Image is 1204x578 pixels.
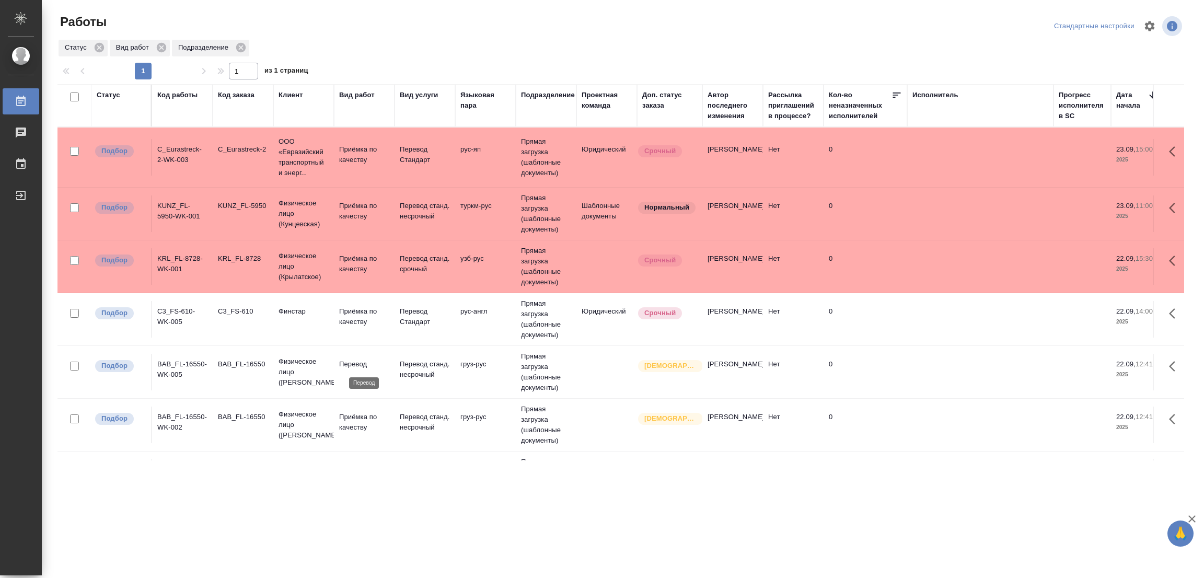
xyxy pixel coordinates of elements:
td: 0 [824,195,907,232]
p: Перевод Стандарт [400,306,450,327]
p: Подбор [101,255,128,265]
td: 0 [824,407,907,443]
span: Настроить таблицу [1137,14,1162,39]
div: BAB_FL-16550 [218,359,268,369]
button: 🙏 [1167,521,1194,547]
div: Доп. статус заказа [642,90,697,111]
p: Перевод [339,359,389,369]
p: Перевод станд. несрочный [400,201,450,222]
p: Перевод станд. несрочный [400,412,450,433]
p: 23.09, [1116,202,1136,210]
p: 22.09, [1116,307,1136,315]
p: Финстар [279,306,329,317]
div: Можно подбирать исполнителей [94,253,146,268]
div: Можно подбирать исполнителей [94,201,146,215]
p: 22.09, [1116,255,1136,262]
p: 2025 [1116,369,1158,380]
td: Прямая загрузка (шаблонные документы) [516,452,576,504]
p: Перевод Стандарт [400,144,450,165]
p: Подразделение [178,42,232,53]
div: Можно подбирать исполнителей [94,412,146,426]
button: Здесь прячутся важные кнопки [1163,248,1188,273]
td: Нет [763,459,824,496]
div: Можно подбирать исполнителей [94,306,146,320]
div: Код заказа [218,90,254,100]
td: тур-рус [455,459,516,496]
td: Шаблонные документы [576,195,637,232]
p: [DEMOGRAPHIC_DATA] [644,413,697,424]
td: Юридический [576,301,637,338]
div: split button [1051,18,1137,34]
button: Здесь прячутся важные кнопки [1163,139,1188,164]
p: Физическое лицо ([PERSON_NAME]) [279,409,329,441]
td: Прямая загрузка (шаблонные документы) [516,131,576,183]
div: Вид услуги [400,90,438,100]
td: C3_FS-610-WK-005 [152,301,213,338]
td: 0 [824,354,907,390]
td: [PERSON_NAME] [702,195,763,232]
td: Прямая загрузка (шаблонные документы) [516,240,576,293]
span: из 1 страниц [264,64,308,79]
div: Дата начала [1116,90,1148,111]
div: Подразделение [521,90,575,100]
p: Вид работ [116,42,153,53]
td: груз-рус [455,354,516,390]
p: Подбор [101,413,128,424]
p: Статус [65,42,90,53]
p: 14:00 [1136,307,1153,315]
p: 15:00 [1136,145,1153,153]
div: Можно подбирать исполнителей [94,359,146,373]
button: Здесь прячутся важные кнопки [1163,301,1188,326]
div: Прогресс исполнителя в SC [1059,90,1106,121]
td: груз-рус [455,407,516,443]
td: 0 [824,301,907,338]
td: 0 [824,248,907,285]
p: Перевод станд. несрочный [400,359,450,380]
p: Приёмка по качеству [339,306,389,327]
p: 15:30 [1136,255,1153,262]
div: Можно подбирать исполнителей [94,144,146,158]
div: Кол-во неназначенных исполнителей [829,90,892,121]
p: 2025 [1116,422,1158,433]
p: Физическое лицо (Крылатское) [279,251,329,282]
div: KUNZ_FL-5950 [218,201,268,211]
td: рус-англ [455,301,516,338]
td: C_Kept-2459-WK-003 [152,459,213,496]
div: C3_FS-610 [218,306,268,317]
p: Подбор [101,361,128,371]
td: BAB_FL-16550-WK-002 [152,407,213,443]
td: 0 [824,459,907,496]
div: Код работы [157,90,198,100]
td: узб-рус [455,248,516,285]
p: Перевод станд. срочный [400,253,450,274]
span: Посмотреть информацию [1162,16,1184,36]
td: C_Eurastreck-2-WK-003 [152,139,213,176]
td: [PERSON_NAME] [702,354,763,390]
p: 12:41 [1136,413,1153,421]
p: Физическое лицо ([PERSON_NAME]) [279,356,329,388]
td: KUNZ_FL-5950-WK-001 [152,195,213,232]
div: BAB_FL-16550 [218,412,268,422]
td: Прямая загрузка (шаблонные документы) [516,293,576,345]
td: Юридический [576,139,637,176]
td: Прямая загрузка (шаблонные документы) [516,346,576,398]
td: Прямая загрузка (шаблонные документы) [516,399,576,451]
p: 2025 [1116,264,1158,274]
p: 12:41 [1136,360,1153,368]
div: C_Eurastreck-2 [218,144,268,155]
div: Вид работ [339,90,375,100]
p: Приёмка по качеству [339,253,389,274]
td: Прямая загрузка (шаблонные документы) [516,188,576,240]
div: Языковая пара [460,90,511,111]
div: KRL_FL-8728 [218,253,268,264]
td: KRL_FL-8728-WK-001 [152,248,213,285]
span: 🙏 [1172,523,1189,545]
button: Здесь прячутся важные кнопки [1163,407,1188,432]
td: Нет [763,407,824,443]
p: 22.09, [1116,413,1136,421]
td: [PERSON_NAME] [702,407,763,443]
td: Нет [763,248,824,285]
td: Нет [763,301,824,338]
p: Нормальный [644,202,689,213]
div: Рассылка приглашений в процессе? [768,90,818,121]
